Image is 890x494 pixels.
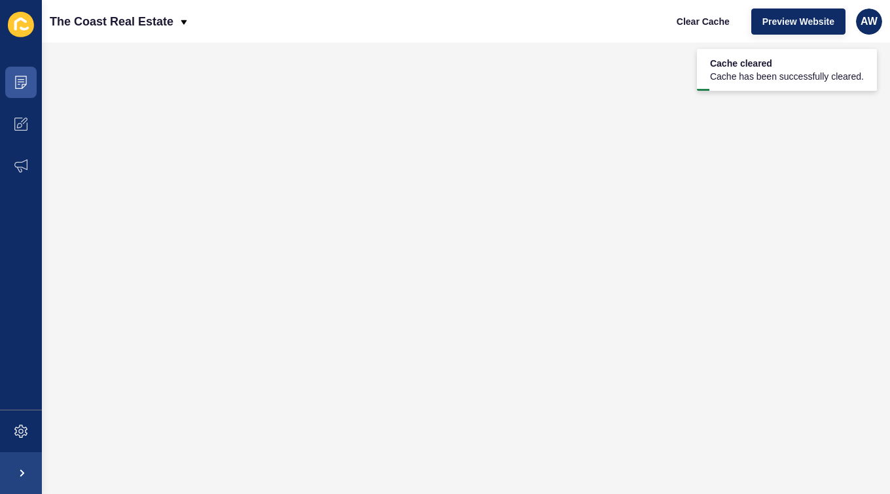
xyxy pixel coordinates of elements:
[666,8,741,35] button: Clear Cache
[50,5,173,38] p: The Coast Real Estate
[751,8,845,35] button: Preview Website
[710,57,864,70] span: Cache cleared
[762,15,834,28] span: Preview Website
[710,70,864,83] span: Cache has been successfully cleared.
[677,15,730,28] span: Clear Cache
[861,15,878,28] span: AW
